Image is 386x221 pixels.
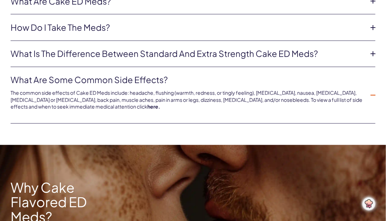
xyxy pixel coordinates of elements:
p: The common side effects of Cake ED Meds include: headache, flushing (warmth, redness, or tingly f... [11,90,364,111]
a: here. [147,104,160,110]
a: What is the difference between Standard and Extra Strength Cake ED meds? [11,48,364,60]
a: How do I take the meds? [11,22,364,34]
a: What are some common side effects? [11,74,364,86]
